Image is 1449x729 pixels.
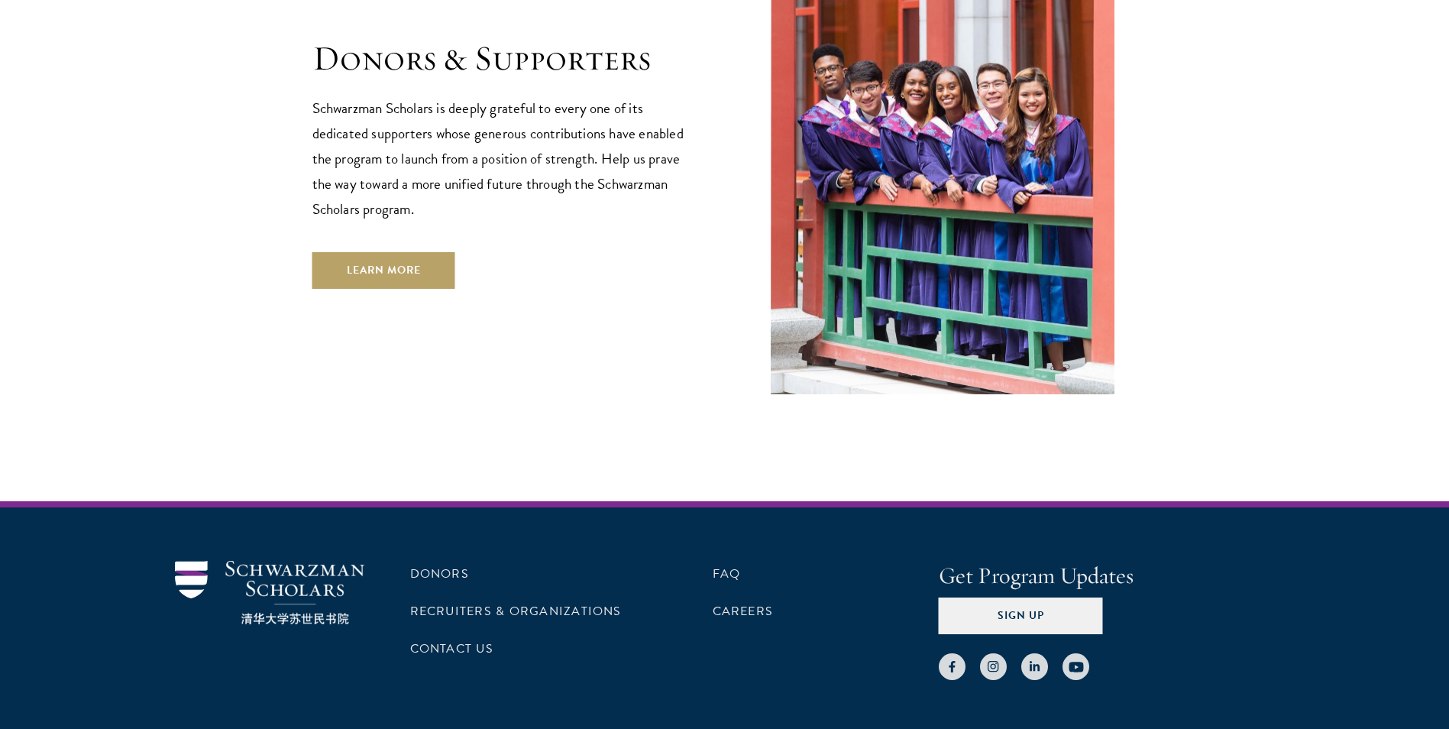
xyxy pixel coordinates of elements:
a: Contact Us [410,640,493,658]
a: Recruiters & Organizations [410,602,622,620]
h4: Get Program Updates [939,561,1275,591]
p: Schwarzman Scholars is deeply grateful to every one of its dedicated supporters whose generous co... [312,96,694,222]
a: FAQ [713,565,741,583]
a: Learn More [312,252,455,289]
a: Careers [713,602,774,620]
a: Donors [410,565,469,583]
img: Schwarzman Scholars [175,561,364,624]
button: Sign Up [939,598,1103,634]
h1: Donors & Supporters [312,37,694,80]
